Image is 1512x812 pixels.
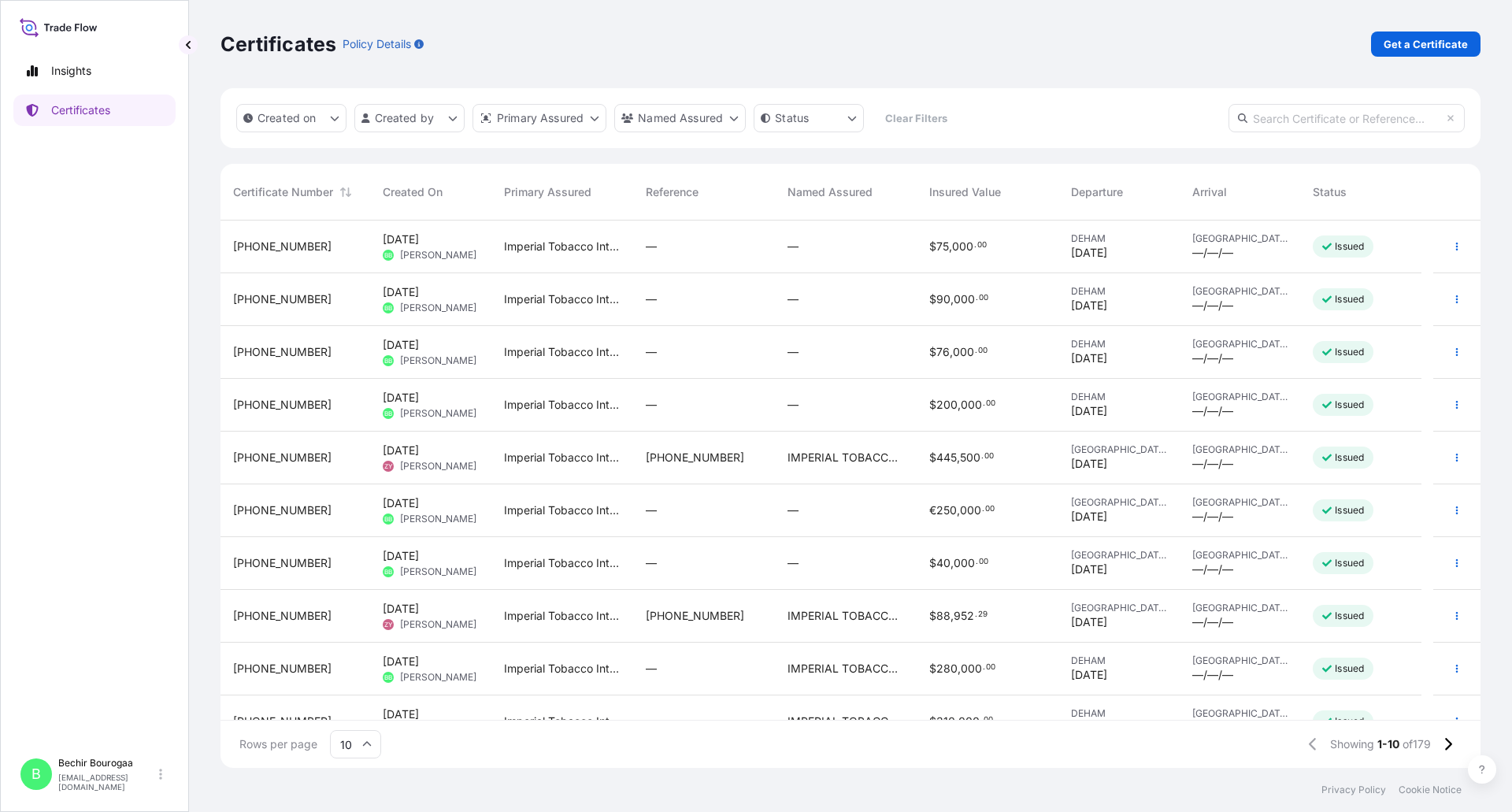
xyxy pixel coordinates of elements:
span: , [951,294,954,305]
span: Showing [1330,736,1374,752]
span: [PHONE_NUMBER] [233,661,332,677]
span: [GEOGRAPHIC_DATA] [1071,549,1167,562]
span: — [646,239,657,254]
span: [DATE] [383,390,419,406]
span: 76 [936,347,950,358]
span: —/—/— [1192,245,1233,261]
span: BB [384,669,392,685]
span: 00 [979,559,988,565]
span: Certificate Number [233,184,333,200]
span: , [950,347,953,358]
span: BB [384,564,392,580]
span: [PHONE_NUMBER] [233,714,332,729]
span: $ [929,716,936,727]
span: 000 [953,347,974,358]
p: Get a Certificate [1384,36,1468,52]
span: Created On [383,184,443,200]
p: Issued [1335,451,1364,464]
span: . [975,348,977,354]
span: Imperial Tobacco International GmbH. [504,502,621,518]
p: Issued [1335,557,1364,569]
span: —/—/— [1192,509,1233,525]
span: [GEOGRAPHIC_DATA] [1192,549,1288,562]
span: [DATE] [383,548,419,564]
span: Imperial Tobacco International GmbH. [504,291,621,307]
span: . [981,454,984,459]
button: Sort [336,183,355,202]
span: [PERSON_NAME] [400,407,476,420]
p: Insights [51,63,91,79]
span: . [975,612,977,617]
span: [GEOGRAPHIC_DATA] [1192,285,1288,298]
span: —/—/— [1192,350,1233,366]
button: createdOn Filter options [236,104,346,132]
span: [PHONE_NUMBER] [233,344,332,360]
span: [GEOGRAPHIC_DATA] [1192,232,1288,245]
span: [PERSON_NAME] [400,302,476,314]
span: $ [929,610,936,621]
span: [PHONE_NUMBER] [233,608,332,624]
span: BB [384,406,392,421]
span: 280 [936,663,958,674]
span: of 179 [1403,736,1431,752]
span: 00 [977,243,987,248]
span: Imperial Tobacco International GmbH. [504,344,621,360]
span: Primary Assured [504,184,591,200]
span: [DATE] [1071,509,1107,525]
p: Named Assured [638,110,723,126]
button: certificateStatus Filter options [754,104,864,132]
span: —/—/— [1192,667,1233,683]
span: [PHONE_NUMBER] [646,608,744,624]
span: [DATE] [383,232,419,247]
a: Cookie Notice [1399,784,1462,796]
span: 000 [952,241,973,252]
a: Privacy Policy [1321,784,1386,796]
span: 250 [936,505,957,516]
span: [PHONE_NUMBER] [233,397,332,413]
p: Issued [1335,399,1364,411]
span: [PERSON_NAME] [400,671,476,684]
span: 90 [936,294,951,305]
span: . [983,401,985,406]
span: — [646,555,657,571]
p: Policy Details [343,36,411,52]
p: Certificates [51,102,110,118]
span: , [957,452,960,463]
span: [PHONE_NUMBER] [233,555,332,571]
span: [PERSON_NAME] [400,618,476,631]
span: $ [929,452,936,463]
span: 500 [960,452,980,463]
span: [PERSON_NAME] [400,565,476,578]
span: Reference [646,184,699,200]
span: [GEOGRAPHIC_DATA] [1192,338,1288,350]
span: Imperial Tobacco International GmbH. [504,661,621,677]
span: — [787,502,799,518]
span: — [787,555,799,571]
span: DEHAM [1071,285,1167,298]
span: , [958,663,961,674]
span: 000 [954,558,975,569]
span: [DATE] [1071,667,1107,683]
a: Get a Certificate [1371,32,1480,57]
span: Named Assured [787,184,873,200]
span: 00 [984,717,993,723]
span: [GEOGRAPHIC_DATA] [1192,443,1288,456]
span: [PHONE_NUMBER] [233,291,332,307]
span: — [787,239,799,254]
span: $ [929,663,936,674]
input: Search Certificate or Reference... [1228,104,1465,132]
span: $ [929,294,936,305]
span: DEHAM [1071,391,1167,403]
span: BB [384,353,392,369]
span: — [646,661,657,677]
a: Certificates [13,95,176,126]
span: — [646,502,657,518]
span: BB [384,247,392,263]
span: 310 [936,716,955,727]
span: 00 [986,665,995,670]
span: $ [929,558,936,569]
span: Arrival [1192,184,1227,200]
p: Issued [1335,240,1364,253]
span: 40 [936,558,951,569]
